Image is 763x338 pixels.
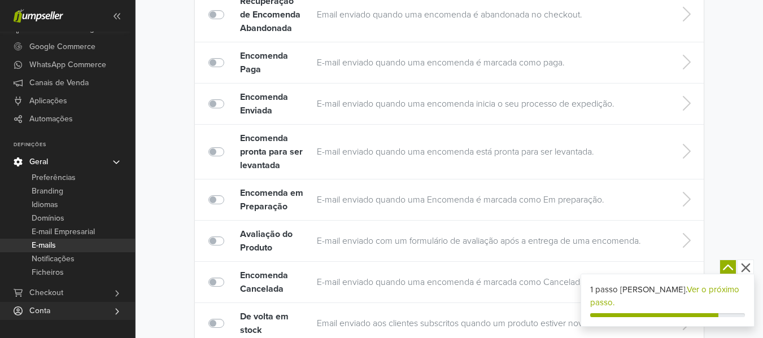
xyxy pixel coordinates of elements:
[29,153,48,171] span: Geral
[229,179,311,221] td: Encomenda em Preparação
[32,171,76,185] span: Preferências
[590,283,745,309] div: 1 passo [PERSON_NAME].
[14,142,135,148] p: Definições
[32,225,95,239] span: E-mail Empresarial
[590,284,739,308] a: Ver o próximo passo.
[229,262,311,303] td: Encomenda Cancelada
[229,221,311,262] td: Avaliação do Produto
[29,38,95,56] span: Google Commerce
[29,74,89,92] span: Canais de Venda
[311,125,668,179] td: E-mail enviado quando uma encomenda está pronta para ser levantada.
[229,42,311,84] td: Encomenda Paga
[32,239,56,252] span: E-mails
[32,252,75,266] span: Notificações
[32,198,58,212] span: Idiomas
[311,221,668,262] td: E-mail enviado com um formulário de avaliação após a entrega de uma encomenda.
[311,262,668,303] td: E-mail enviado quando uma encomenda é marcada como Cancelada.
[29,284,63,302] span: Checkout
[29,92,67,110] span: Aplicações
[229,125,311,179] td: Encomenda pronta para ser levantada
[32,212,64,225] span: Domínios
[311,84,668,125] td: E-mail enviado quando uma encomenda inicia o seu processo de expedição.
[29,110,73,128] span: Automações
[32,266,64,279] span: Ficheiros
[229,84,311,125] td: Encomenda Enviada
[29,56,106,74] span: WhatsApp Commerce
[32,185,63,198] span: Branding
[311,42,668,84] td: E-mail enviado quando uma encomenda é marcada como paga.
[311,179,668,221] td: E-mail enviado quando uma Encomenda é marcada como Em preparação.
[29,302,50,320] span: Conta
